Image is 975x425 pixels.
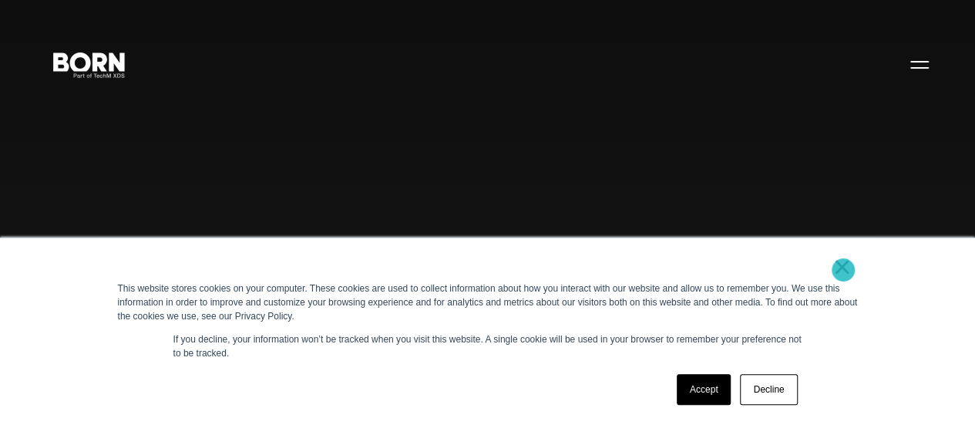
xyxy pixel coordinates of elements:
a: Accept [677,374,731,405]
p: If you decline, your information won’t be tracked when you visit this website. A single cookie wi... [173,332,802,360]
div: This website stores cookies on your computer. These cookies are used to collect information about... [118,282,858,323]
button: Open [901,48,938,80]
a: Decline [740,374,797,405]
a: × [833,260,852,274]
